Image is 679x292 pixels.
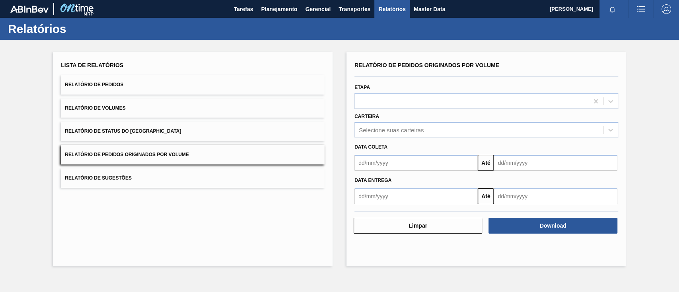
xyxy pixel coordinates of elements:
[8,24,149,33] h1: Relatórios
[65,152,189,157] span: Relatório de Pedidos Originados por Volume
[61,62,123,68] span: Lista de Relatórios
[636,4,646,14] img: userActions
[661,4,671,14] img: Logout
[61,168,325,188] button: Relatório de Sugestões
[494,155,617,171] input: dd/mm/yyyy
[414,4,445,14] span: Master Data
[65,82,123,87] span: Relatório de Pedidos
[10,6,49,13] img: TNhmsLtSVTkK8tSr43FrP2fwEKptu5GPRR3wAAAABJRU5ErkJggg==
[354,62,499,68] span: Relatório de Pedidos Originados por Volume
[494,188,617,204] input: dd/mm/yyyy
[488,218,617,234] button: Download
[354,155,478,171] input: dd/mm/yyyy
[354,218,482,234] button: Limpar
[234,4,253,14] span: Tarefas
[61,145,325,164] button: Relatório de Pedidos Originados por Volume
[478,188,494,204] button: Até
[261,4,297,14] span: Planejamento
[61,122,325,141] button: Relatório de Status do [GEOGRAPHIC_DATA]
[354,85,370,90] label: Etapa
[478,155,494,171] button: Até
[354,144,387,150] span: Data coleta
[61,75,325,95] button: Relatório de Pedidos
[305,4,331,14] span: Gerencial
[359,127,424,133] div: Selecione suas carteiras
[65,105,125,111] span: Relatório de Volumes
[599,4,625,15] button: Notificações
[354,178,391,183] span: Data entrega
[61,99,325,118] button: Relatório de Volumes
[378,4,405,14] span: Relatórios
[65,128,181,134] span: Relatório de Status do [GEOGRAPHIC_DATA]
[354,114,379,119] label: Carteira
[339,4,370,14] span: Transportes
[354,188,478,204] input: dd/mm/yyyy
[65,175,132,181] span: Relatório de Sugestões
